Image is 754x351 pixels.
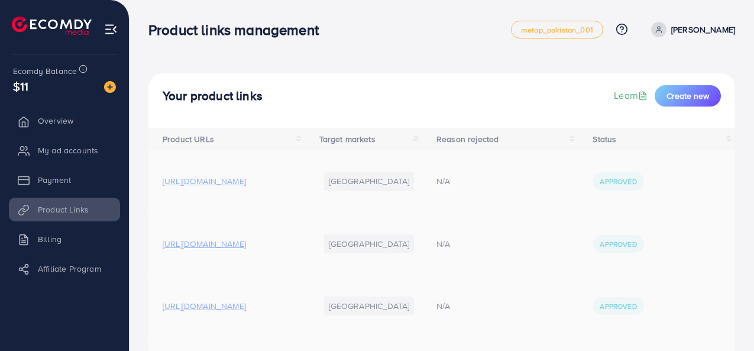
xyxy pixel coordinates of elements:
[511,21,603,38] a: metap_pakistan_001
[13,78,28,95] span: $11
[666,90,709,102] span: Create new
[13,65,77,77] span: Ecomdy Balance
[163,89,263,104] h4: Your product links
[12,17,92,35] img: logo
[646,22,735,37] a: [PERSON_NAME]
[104,81,116,93] img: image
[614,89,650,102] a: Learn
[521,26,593,34] span: metap_pakistan_001
[104,22,118,36] img: menu
[671,22,735,37] p: [PERSON_NAME]
[148,21,328,38] h3: Product links management
[655,85,721,107] button: Create new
